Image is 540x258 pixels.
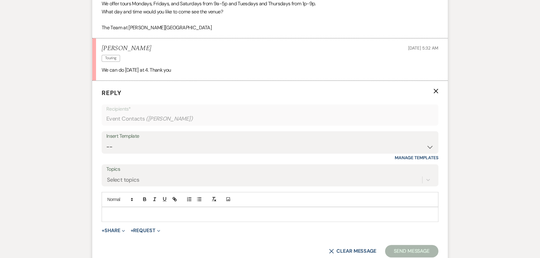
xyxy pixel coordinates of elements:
[102,228,104,233] span: +
[102,228,125,233] button: Share
[106,132,434,141] div: Insert Template
[107,175,139,184] div: Select topics
[131,228,133,233] span: +
[106,165,434,174] label: Topics
[106,105,434,113] p: Recipients*
[102,66,438,74] p: We can do [DATE] at 4. Thank you
[102,24,438,32] p: The Team at [PERSON_NAME][GEOGRAPHIC_DATA]
[102,89,122,97] span: Reply
[102,45,151,52] h5: [PERSON_NAME]
[146,115,193,123] span: ( [PERSON_NAME] )
[395,155,438,160] a: Manage Templates
[329,249,376,254] button: Clear message
[385,245,438,257] button: Send Message
[102,8,438,16] p: What day and time would you like to come see the venue?
[131,228,160,233] button: Request
[408,45,438,51] span: [DATE] 5:32 AM
[106,113,434,125] div: Event Contacts
[102,55,120,61] span: Touring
